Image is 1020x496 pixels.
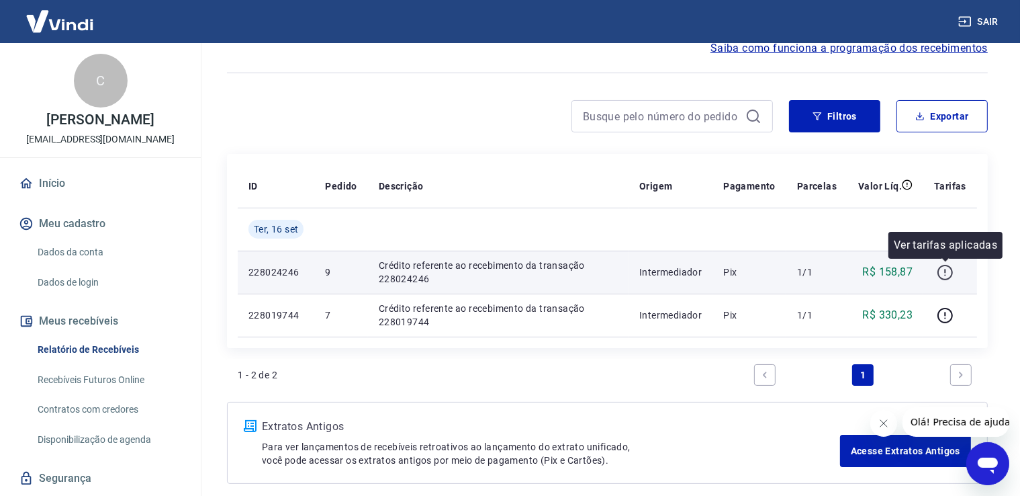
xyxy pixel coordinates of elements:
div: C [74,54,128,108]
p: 228024246 [248,265,304,279]
p: 9 [325,265,357,279]
p: Pix [723,308,776,322]
a: Previous page [754,364,776,386]
span: Ter, 16 set [254,222,298,236]
p: Crédito referente ao recebimento da transação 228019744 [379,302,618,329]
a: Recebíveis Futuros Online [32,366,185,394]
p: Valor Líq. [858,179,902,193]
p: [PERSON_NAME] [46,113,154,127]
a: Dados da conta [32,239,185,266]
p: 1/1 [797,308,837,322]
button: Meu cadastro [16,209,185,239]
p: Descrição [379,179,424,193]
p: Parcelas [797,179,837,193]
p: Extratos Antigos [262,419,840,435]
iframe: Mensagem da empresa [902,407,1009,437]
p: Pix [723,265,776,279]
p: [EMAIL_ADDRESS][DOMAIN_NAME] [26,132,175,147]
a: Início [16,169,185,198]
img: ícone [244,420,257,432]
a: Contratos com credores [32,396,185,423]
p: Origem [639,179,672,193]
span: Olá! Precisa de ajuda? [8,9,113,20]
p: 228019744 [248,308,304,322]
a: Acesse Extratos Antigos [840,435,971,467]
img: Vindi [16,1,103,42]
p: Intermediador [639,308,702,322]
p: 1/1 [797,265,837,279]
button: Exportar [896,100,988,132]
p: Ver tarifas aplicadas [894,237,997,253]
a: Dados de login [32,269,185,296]
p: R$ 158,87 [863,264,913,280]
p: 7 [325,308,357,322]
a: Segurança [16,464,185,493]
p: Intermediador [639,265,702,279]
input: Busque pelo número do pedido [583,106,740,126]
a: Page 1 is your current page [852,364,874,386]
button: Filtros [789,100,880,132]
p: R$ 330,23 [863,307,913,323]
p: Pagamento [723,179,776,193]
button: Sair [956,9,1004,34]
button: Meus recebíveis [16,306,185,336]
a: Saiba como funciona a programação dos recebimentos [710,40,988,56]
a: Next page [950,364,972,386]
p: Tarifas [934,179,966,193]
p: ID [248,179,258,193]
p: 1 - 2 de 2 [238,368,277,382]
a: Disponibilização de agenda [32,426,185,454]
iframe: Fechar mensagem [870,410,897,437]
ul: Pagination [749,359,977,391]
p: Para ver lançamentos de recebíveis retroativos ao lançamento do extrato unificado, você pode aces... [262,440,840,467]
a: Relatório de Recebíveis [32,336,185,364]
p: Crédito referente ao recebimento da transação 228024246 [379,259,618,286]
p: Pedido [325,179,357,193]
iframe: Botão para abrir a janela de mensagens [966,442,1009,485]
